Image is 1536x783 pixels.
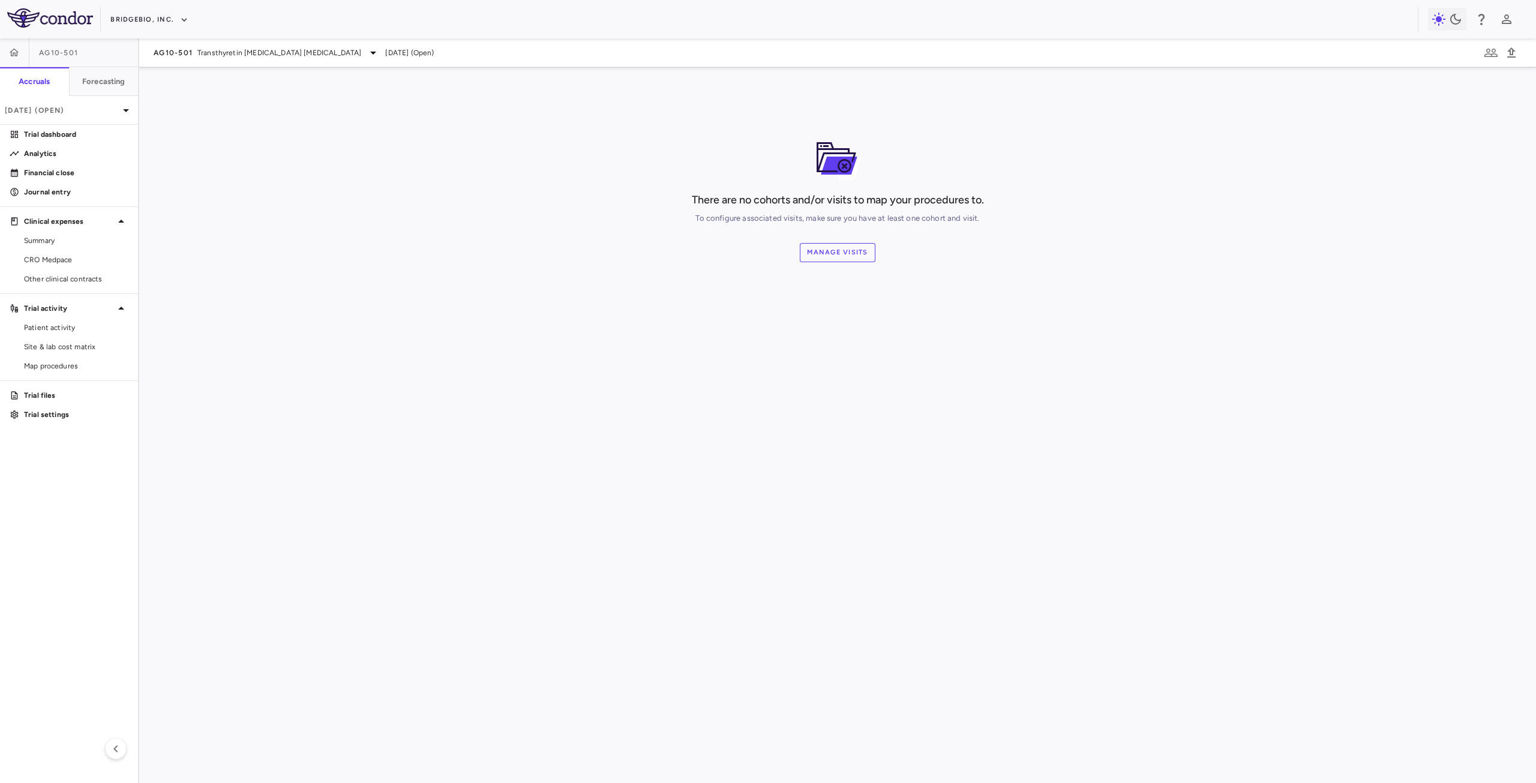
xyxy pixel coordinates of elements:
[695,213,979,224] p: To configure associated visits, make sure you have at least one cohort and visit.
[24,167,128,178] p: Financial close
[24,274,128,284] span: Other clinical contracts
[24,341,128,352] span: Site & lab cost matrix
[19,76,50,87] h6: Accruals
[24,148,128,159] p: Analytics
[692,192,984,208] h6: There are no cohorts and/or visits to map your procedures to.
[154,48,193,58] span: AG10-501
[82,76,125,87] h6: Forecasting
[800,243,875,262] button: Manage Visits
[7,8,93,28] img: logo-full-SnFGN8VE.png
[24,129,128,140] p: Trial dashboard
[24,254,128,265] span: CRO Medpace
[24,216,114,227] p: Clinical expenses
[24,303,114,314] p: Trial activity
[24,322,128,333] span: Patient activity
[24,409,128,420] p: Trial settings
[385,47,434,58] span: [DATE] (Open)
[5,105,119,116] p: [DATE] (Open)
[24,187,128,197] p: Journal entry
[110,10,188,29] button: BridgeBio, Inc.
[24,390,128,401] p: Trial files
[24,361,128,371] span: Map procedures
[39,48,78,58] span: AG10-501
[24,235,128,246] span: Summary
[197,47,361,58] span: Transthyretin [MEDICAL_DATA] [MEDICAL_DATA]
